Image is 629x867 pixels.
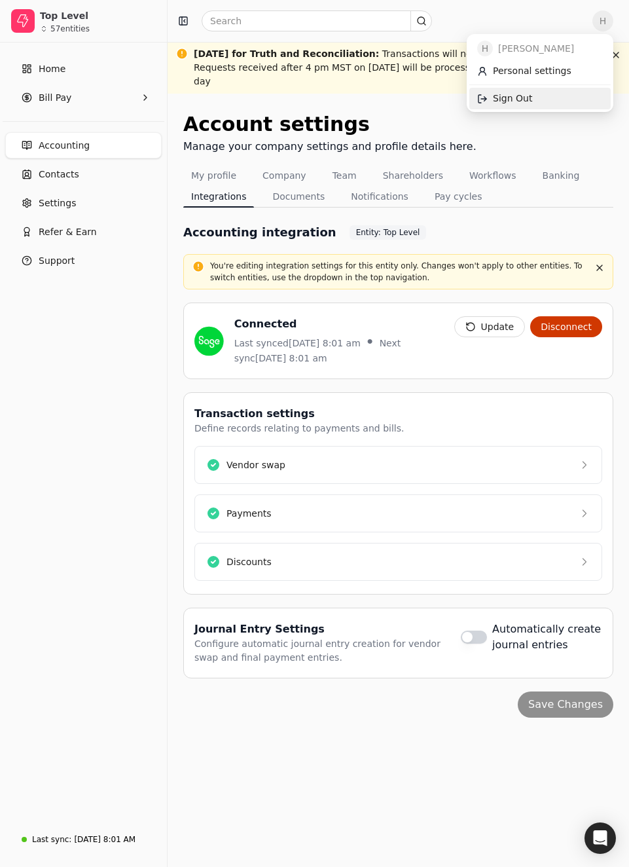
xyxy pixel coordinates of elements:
[5,828,162,851] a: Last sync:[DATE] 8:01 AM
[264,186,332,207] button: Documents
[255,165,314,186] button: Company
[498,42,574,56] span: [PERSON_NAME]
[194,48,379,59] span: [DATE] for Truth and Reconciliation :
[492,621,602,653] label: Automatically create journal entries
[5,56,162,82] a: Home
[467,34,613,112] div: H
[183,223,336,241] h1: Accounting integration
[194,446,602,484] button: Vendor swap
[530,316,602,337] button: Disconnect
[194,47,603,88] div: Transactions will not be processed on [DATE]. Requests received after 4 pm MST on [DATE] will be ...
[183,186,254,207] button: Integrations
[5,132,162,158] a: Accounting
[234,316,444,332] div: Connected
[40,9,156,22] div: Top Level
[210,260,586,284] p: You're editing integration settings for this entity only. Changes won't apply to other entities. ...
[194,494,602,532] button: Payments
[39,225,97,239] span: Refer & Earn
[39,196,76,210] span: Settings
[325,165,365,186] button: Team
[39,91,71,105] span: Bill Pay
[50,25,90,33] div: 57 entities
[183,165,613,208] nav: Tabs
[427,186,490,207] button: Pay cycles
[39,139,90,153] span: Accounting
[194,637,450,665] div: Configure automatic journal entry creation for vendor swap and final payment entries.
[74,834,135,845] div: [DATE] 8:01 AM
[194,621,450,637] div: Journal Entry Settings
[343,186,416,207] button: Notifications
[535,165,588,186] button: Banking
[584,822,616,854] div: Open Intercom Messenger
[454,316,526,337] button: Update
[592,10,613,31] button: H
[183,165,244,186] button: My profile
[194,543,602,581] button: Discounts
[226,458,285,472] div: Vendor swap
[375,165,451,186] button: Shareholders
[194,406,404,422] div: Transaction settings
[226,507,272,521] div: Payments
[226,555,272,569] div: Discounts
[39,254,75,268] span: Support
[234,332,444,365] div: Last synced [DATE] 8:01 am Next sync [DATE] 8:01 am
[461,631,487,644] button: Automatically create journal entries
[194,422,404,435] div: Define records relating to payments and bills.
[461,165,524,186] button: Workflows
[183,139,476,155] div: Manage your company settings and profile details here.
[183,109,476,139] div: Account settings
[366,334,374,350] span: •
[493,64,571,78] span: Personal settings
[5,84,162,111] button: Bill Pay
[477,41,493,56] span: H
[202,10,432,31] input: Search
[5,219,162,245] button: Refer & Earn
[5,161,162,187] a: Contacts
[5,248,162,274] button: Support
[39,168,79,181] span: Contacts
[356,227,420,238] span: Entity: Top Level
[5,190,162,216] a: Settings
[39,62,65,76] span: Home
[32,834,71,845] div: Last sync:
[493,92,532,105] span: Sign Out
